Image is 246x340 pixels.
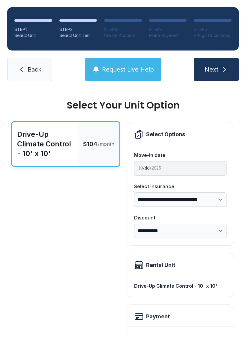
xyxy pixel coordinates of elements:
select: Select Insurance [134,192,226,207]
div: STEP 4 [149,26,187,32]
div: Drive-Up Climate Control - 10' x 10' [17,130,73,158]
div: Select Insurance [134,183,226,190]
span: Next [205,65,218,74]
span: Request Live Help [102,65,154,74]
div: Move-in date [134,152,226,159]
span: /month [98,140,114,148]
div: Select Unit [14,32,52,38]
span: Back [28,65,41,74]
div: Select Your Unit Option [12,100,234,110]
span: $104 [83,140,97,148]
div: Make Payment [149,32,187,38]
select: Discount [134,224,226,238]
div: Discount [134,214,226,221]
div: STEP 2 [59,26,97,32]
div: STEP 5 [194,26,232,32]
div: Select Unit Tier [59,32,97,38]
div: STEP 3 [104,26,142,32]
div: Rental Unit [146,261,175,269]
div: Create Account [104,32,142,38]
div: Drive-Up Climate Control - 10' x 10' [134,280,226,292]
div: Select Options [146,130,185,139]
div: STEP 1 [14,26,52,32]
input: Move-in date [134,161,226,176]
div: E-Sign Documents [194,32,232,38]
h2: Payment [146,312,170,321]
